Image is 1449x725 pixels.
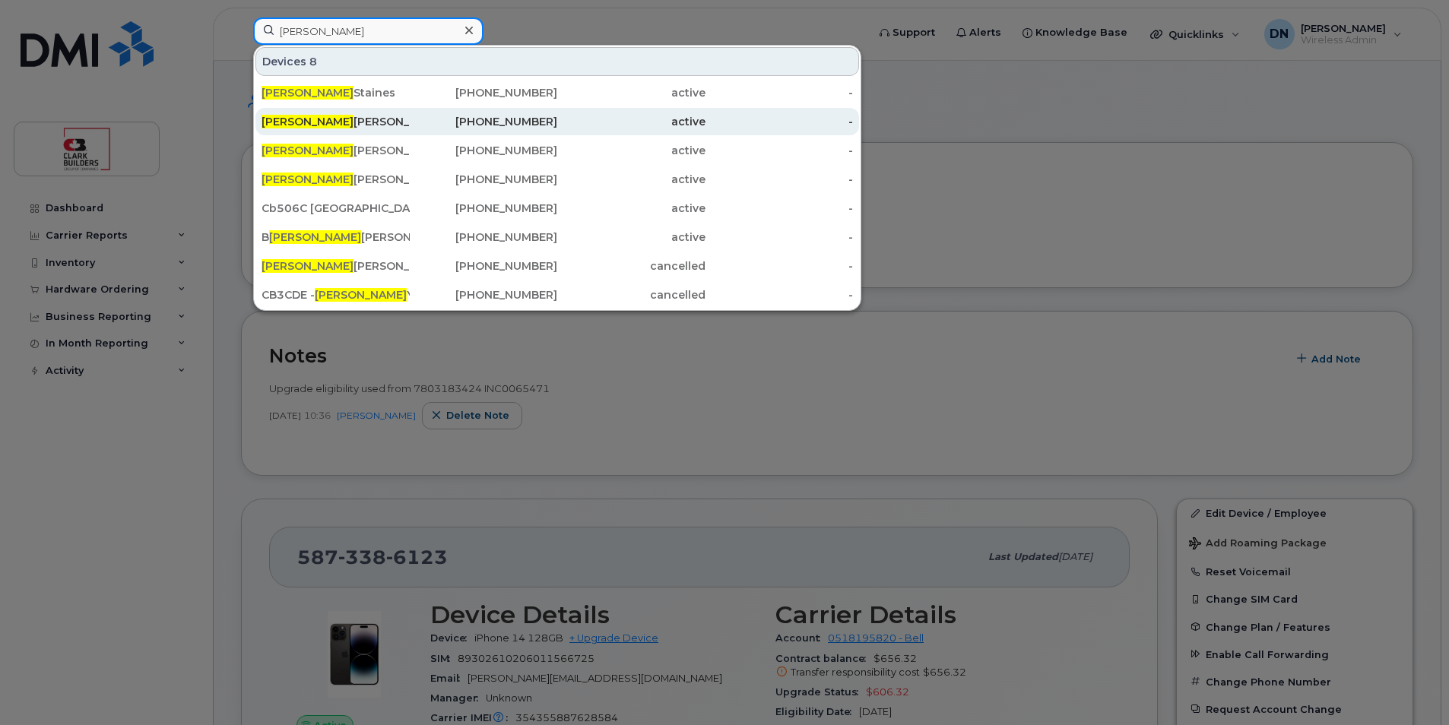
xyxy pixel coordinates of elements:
[262,144,354,157] span: [PERSON_NAME]
[410,85,558,100] div: [PHONE_NUMBER]
[410,172,558,187] div: [PHONE_NUMBER]
[1383,659,1438,714] iframe: Messenger Launcher
[262,259,354,273] span: [PERSON_NAME]
[262,172,410,187] div: [PERSON_NAME]
[315,288,407,302] span: [PERSON_NAME]
[269,230,361,244] span: [PERSON_NAME]
[255,47,859,76] div: Devices
[262,230,410,245] div: B [PERSON_NAME]
[557,258,705,274] div: cancelled
[255,223,859,251] a: B[PERSON_NAME][PERSON_NAME][PHONE_NUMBER]active-
[262,114,410,129] div: [PERSON_NAME]
[255,108,859,135] a: [PERSON_NAME][PERSON_NAME][PHONE_NUMBER]active-
[557,201,705,216] div: active
[705,287,854,302] div: -
[262,143,410,158] div: [PERSON_NAME]
[557,85,705,100] div: active
[262,173,354,186] span: [PERSON_NAME]
[557,114,705,129] div: active
[262,287,410,302] div: CB3CDE - Young
[557,230,705,245] div: active
[255,195,859,222] a: Cb506C [GEOGRAPHIC_DATA] -[PERSON_NAME] - Monitoring[PHONE_NUMBER]active-
[262,258,410,274] div: [PERSON_NAME]
[262,201,410,216] div: Cb506C [GEOGRAPHIC_DATA] - [PERSON_NAME] - Monitoring
[705,114,854,129] div: -
[410,143,558,158] div: [PHONE_NUMBER]
[705,201,854,216] div: -
[557,172,705,187] div: active
[255,166,859,193] a: [PERSON_NAME][PERSON_NAME][PHONE_NUMBER]active-
[410,201,558,216] div: [PHONE_NUMBER]
[255,137,859,164] a: [PERSON_NAME][PERSON_NAME][PHONE_NUMBER]active-
[705,172,854,187] div: -
[410,258,558,274] div: [PHONE_NUMBER]
[262,86,354,100] span: [PERSON_NAME]
[255,252,859,280] a: [PERSON_NAME][PERSON_NAME][PHONE_NUMBER]cancelled-
[705,230,854,245] div: -
[410,287,558,302] div: [PHONE_NUMBER]
[557,143,705,158] div: active
[705,85,854,100] div: -
[705,143,854,158] div: -
[309,54,317,69] span: 8
[410,230,558,245] div: [PHONE_NUMBER]
[262,85,410,100] div: Staines
[557,287,705,302] div: cancelled
[410,114,558,129] div: [PHONE_NUMBER]
[705,258,854,274] div: -
[255,281,859,309] a: CB3CDE -[PERSON_NAME]Young[PHONE_NUMBER]cancelled-
[255,79,859,106] a: [PERSON_NAME]Staines[PHONE_NUMBER]active-
[262,115,354,128] span: [PERSON_NAME]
